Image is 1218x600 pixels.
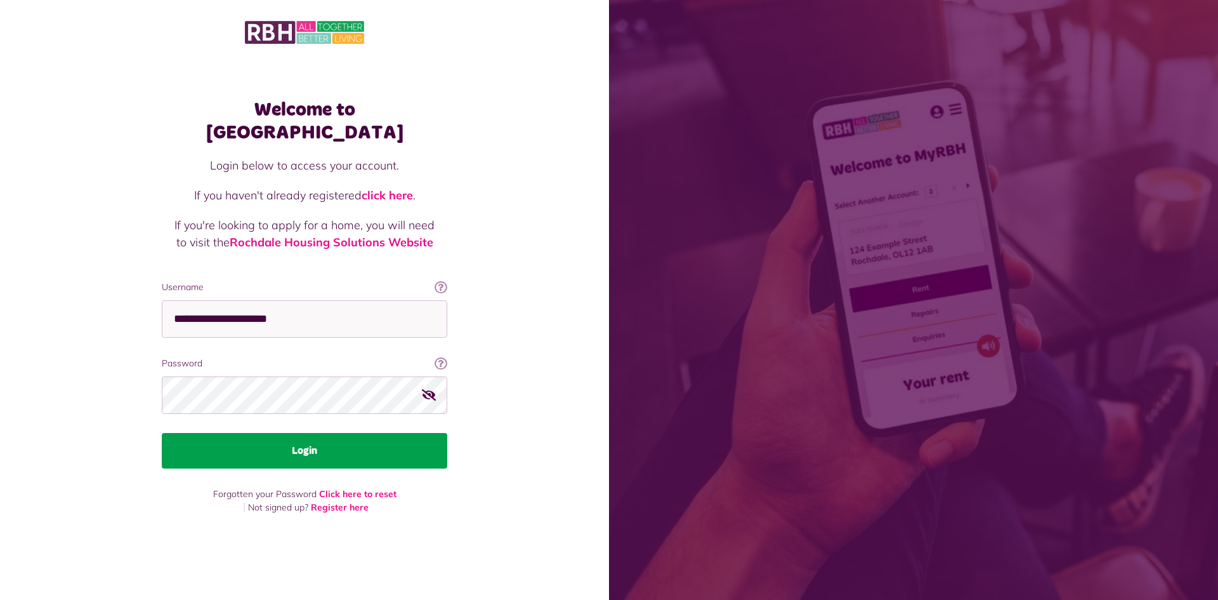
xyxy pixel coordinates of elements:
label: Username [162,281,447,294]
label: Password [162,357,447,370]
span: Forgotten your Password [213,488,317,500]
h1: Welcome to [GEOGRAPHIC_DATA] [162,98,447,144]
button: Login [162,433,447,469]
p: If you haven't already registered . [174,187,435,204]
p: If you're looking to apply for a home, you will need to visit the [174,217,435,251]
img: MyRBH [245,19,364,46]
a: Click here to reset [319,488,396,500]
a: Register here [311,502,369,513]
a: Rochdale Housing Solutions Website [230,235,433,250]
a: click here [362,188,413,203]
span: Not signed up? [248,502,308,513]
p: Login below to access your account. [174,157,435,174]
